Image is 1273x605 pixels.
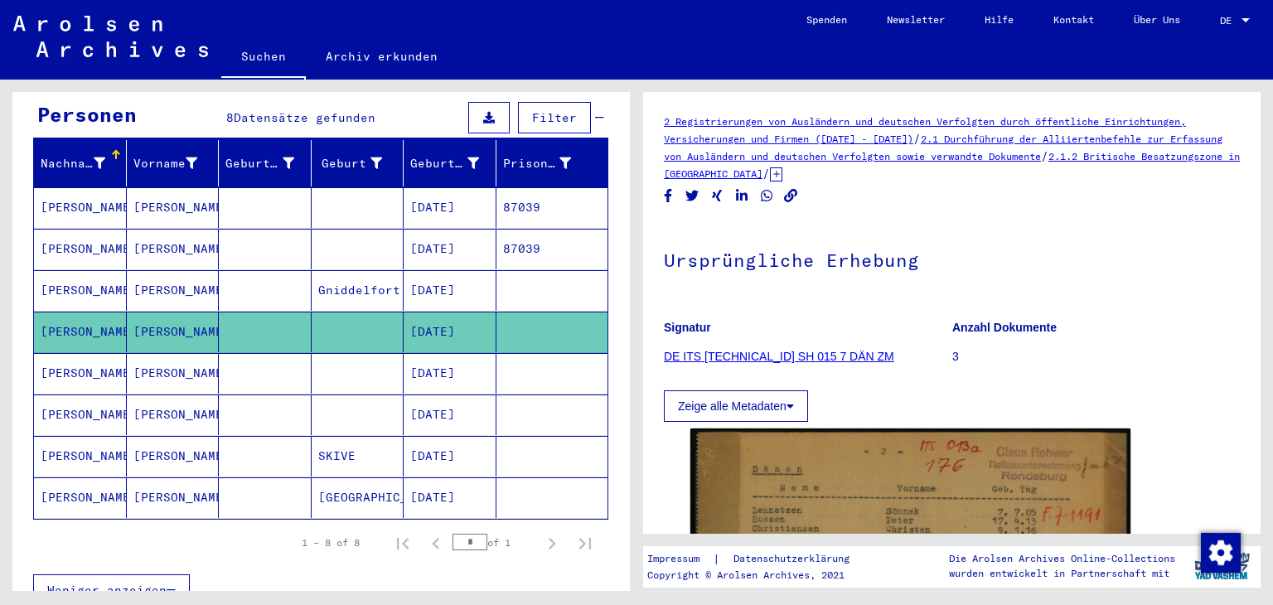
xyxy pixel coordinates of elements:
[1201,533,1241,573] img: Zustimmung ändern
[34,436,127,477] mat-cell: [PERSON_NAME]
[404,477,496,518] mat-cell: [DATE]
[234,110,375,125] span: Datensätze gefunden
[133,150,219,177] div: Vorname
[127,140,220,186] mat-header-cell: Vorname
[221,36,306,80] a: Suchen
[952,321,1057,334] b: Anzahl Dokumente
[127,353,220,394] mat-cell: [PERSON_NAME]
[684,186,701,206] button: Share on Twitter
[647,550,713,568] a: Impressum
[453,535,535,550] div: of 1
[664,115,1186,145] a: 2 Registrierungen von Ausländern und deutschen Verfolgten durch öffentliche Einrichtungen, Versic...
[41,155,105,172] div: Nachname
[664,390,808,422] button: Zeige alle Metadaten
[318,150,404,177] div: Geburt‏
[127,436,220,477] mat-cell: [PERSON_NAME]
[952,348,1240,365] p: 3
[225,155,294,172] div: Geburtsname
[535,526,569,559] button: Next page
[1041,148,1048,163] span: /
[127,187,220,228] mat-cell: [PERSON_NAME]
[664,321,711,334] b: Signatur
[496,140,608,186] mat-header-cell: Prisoner #
[404,229,496,269] mat-cell: [DATE]
[503,150,593,177] div: Prisoner #
[302,535,360,550] div: 1 – 8 of 8
[34,353,127,394] mat-cell: [PERSON_NAME]
[34,312,127,352] mat-cell: [PERSON_NAME]
[34,477,127,518] mat-cell: [PERSON_NAME]
[47,583,167,598] span: Weniger anzeigen
[660,186,677,206] button: Share on Facebook
[518,102,591,133] button: Filter
[127,270,220,311] mat-cell: [PERSON_NAME]
[949,566,1175,581] p: wurden entwickelt in Partnerschaft mit
[503,155,572,172] div: Prisoner #
[127,229,220,269] mat-cell: [PERSON_NAME]
[219,140,312,186] mat-header-cell: Geburtsname
[312,477,404,518] mat-cell: [GEOGRAPHIC_DATA]
[404,140,496,186] mat-header-cell: Geburtsdatum
[1200,532,1240,572] div: Zustimmung ändern
[404,270,496,311] mat-cell: [DATE]
[496,229,608,269] mat-cell: 87039
[758,186,776,206] button: Share on WhatsApp
[127,477,220,518] mat-cell: [PERSON_NAME]
[1191,545,1253,587] img: yv_logo.png
[312,436,404,477] mat-cell: SKIVE
[404,187,496,228] mat-cell: [DATE]
[404,312,496,352] mat-cell: [DATE]
[226,110,234,125] span: 8
[404,436,496,477] mat-cell: [DATE]
[34,229,127,269] mat-cell: [PERSON_NAME]
[133,155,198,172] div: Vorname
[34,394,127,435] mat-cell: [PERSON_NAME]
[782,186,800,206] button: Copy link
[37,99,137,129] div: Personen
[318,155,383,172] div: Geburt‏
[1220,15,1238,27] span: DE
[386,526,419,559] button: First page
[532,110,577,125] span: Filter
[34,187,127,228] mat-cell: [PERSON_NAME]
[404,394,496,435] mat-cell: [DATE]
[410,150,500,177] div: Geburtsdatum
[312,140,404,186] mat-header-cell: Geburt‏
[419,526,453,559] button: Previous page
[41,150,126,177] div: Nachname
[34,270,127,311] mat-cell: [PERSON_NAME]
[127,312,220,352] mat-cell: [PERSON_NAME]
[709,186,726,206] button: Share on Xing
[34,140,127,186] mat-header-cell: Nachname
[312,270,404,311] mat-cell: Gniddelfort
[404,353,496,394] mat-cell: [DATE]
[720,550,869,568] a: Datenschutzerklärung
[664,222,1240,295] h1: Ursprüngliche Erhebung
[762,166,770,181] span: /
[664,350,894,363] a: DE ITS [TECHNICAL_ID] SH 015 7 DÄN ZM
[127,394,220,435] mat-cell: [PERSON_NAME]
[949,551,1175,566] p: Die Arolsen Archives Online-Collections
[410,155,479,172] div: Geburtsdatum
[225,150,315,177] div: Geburtsname
[569,526,602,559] button: Last page
[664,133,1222,162] a: 2.1 Durchführung der Alliiertenbefehle zur Erfassung von Ausländern und deutschen Verfolgten sowi...
[647,568,869,583] p: Copyright © Arolsen Archives, 2021
[647,550,869,568] div: |
[306,36,457,76] a: Archiv erkunden
[733,186,751,206] button: Share on LinkedIn
[913,131,921,146] span: /
[13,16,208,57] img: Arolsen_neg.svg
[496,187,608,228] mat-cell: 87039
